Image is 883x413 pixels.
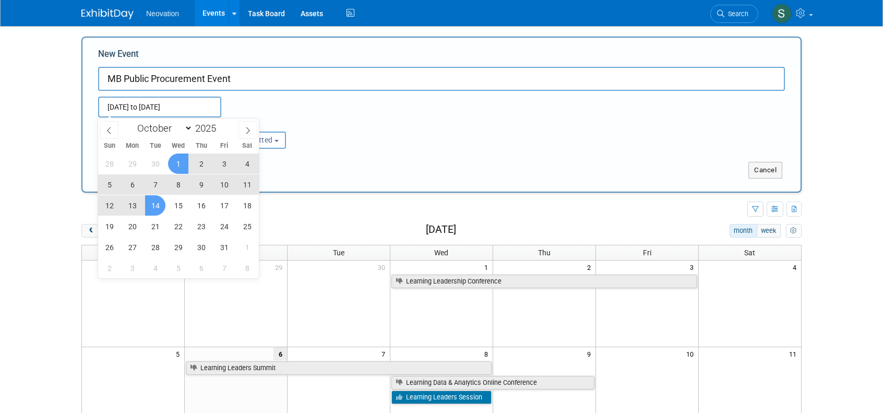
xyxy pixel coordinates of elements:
span: October 28, 2025 [145,237,165,257]
span: October 18, 2025 [237,195,257,216]
span: November 5, 2025 [168,258,188,278]
span: November 1, 2025 [237,237,257,257]
span: Tue [144,143,167,149]
span: 1 [483,261,493,274]
span: 10 [685,347,698,360]
span: 6 [273,347,287,360]
span: September 28, 2025 [99,154,120,174]
img: ExhibitDay [81,9,134,19]
a: Learning Data & Analytics Online Conference [391,376,594,390]
button: prev [81,224,101,238]
span: October 19, 2025 [99,216,120,237]
a: Learning Leaders Session [391,391,492,404]
label: New Event [98,48,139,64]
select: Month [133,122,193,135]
span: October 13, 2025 [122,195,142,216]
span: October 10, 2025 [214,174,234,195]
span: 11 [788,347,801,360]
span: October 8, 2025 [168,174,188,195]
span: Thu [190,143,213,149]
span: October 2, 2025 [191,154,211,174]
button: Cancel [748,162,782,179]
span: October 23, 2025 [191,216,211,237]
input: Name of Trade Show / Conference [98,67,785,91]
span: Search [724,10,748,18]
span: October 26, 2025 [99,237,120,257]
span: Wed [434,249,448,257]
span: October 3, 2025 [214,154,234,174]
span: November 2, 2025 [99,258,120,278]
span: Thu [538,249,551,257]
span: October 16, 2025 [191,195,211,216]
span: October 22, 2025 [168,216,188,237]
a: Search [710,5,758,23]
span: 3 [689,261,698,274]
span: October 20, 2025 [122,216,142,237]
button: month [730,224,757,238]
span: Mon [121,143,144,149]
span: October 31, 2025 [214,237,234,257]
span: 2 [586,261,595,274]
span: October 30, 2025 [191,237,211,257]
span: Sat [744,249,755,257]
span: November 8, 2025 [237,258,257,278]
span: 4 [792,261,801,274]
span: November 6, 2025 [191,258,211,278]
span: Wed [167,143,190,149]
button: myCustomButton [786,224,802,238]
span: October 5, 2025 [99,174,120,195]
span: November 3, 2025 [122,258,142,278]
div: Participation: [215,117,316,131]
span: October 15, 2025 [168,195,188,216]
span: 8 [483,347,493,360]
span: Fri [213,143,236,149]
span: October 25, 2025 [237,216,257,237]
span: Tue [333,249,344,257]
span: Sun [98,143,121,149]
span: October 14, 2025 [145,195,165,216]
span: October 9, 2025 [191,174,211,195]
span: Sat [236,143,259,149]
span: October 7, 2025 [145,174,165,195]
span: November 7, 2025 [214,258,234,278]
span: October 21, 2025 [145,216,165,237]
span: Neovation [146,9,179,18]
span: 9 [586,347,595,360]
i: Personalize Calendar [790,228,797,234]
div: Attendance / Format: [98,117,199,131]
img: Susan Hurrell [772,4,792,23]
button: week [757,224,781,238]
span: October 17, 2025 [214,195,234,216]
span: September 30, 2025 [145,154,165,174]
span: October 12, 2025 [99,195,120,216]
a: Learning Leadership Conference [391,275,697,288]
span: 5 [175,347,184,360]
span: October 6, 2025 [122,174,142,195]
span: 30 [377,261,390,274]
a: Learning Leaders Summit [186,361,492,375]
span: 29 [274,261,287,274]
input: Start Date - End Date [98,97,221,117]
span: October 29, 2025 [168,237,188,257]
span: Fri [643,249,651,257]
span: October 1, 2025 [168,154,188,174]
span: October 4, 2025 [237,154,257,174]
span: November 4, 2025 [145,258,165,278]
span: October 11, 2025 [237,174,257,195]
span: 7 [380,347,390,360]
span: September 29, 2025 [122,154,142,174]
h2: [DATE] [426,224,456,235]
span: October 24, 2025 [214,216,234,237]
span: October 27, 2025 [122,237,142,257]
input: Year [193,122,224,134]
